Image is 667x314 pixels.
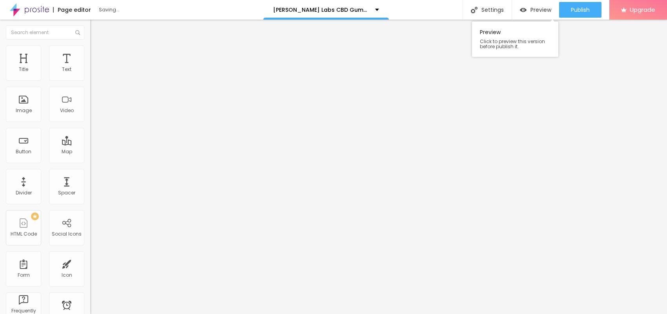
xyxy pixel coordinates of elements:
div: Button [16,149,31,154]
span: Click to preview this version before publish it. [480,39,550,49]
img: Icone [75,30,80,35]
div: Spacer [58,190,75,196]
div: Image [16,108,32,113]
div: HTML Code [11,231,37,237]
iframe: Editor [90,20,667,314]
span: Publish [571,7,590,13]
div: Video [60,108,74,113]
button: Preview [512,2,559,18]
div: Saving... [99,7,189,12]
input: Search element [6,25,84,40]
div: Divider [16,190,32,196]
div: Text [62,67,71,72]
div: Title [19,67,28,72]
div: Map [62,149,72,154]
div: Social Icons [52,231,82,237]
button: Publish [559,2,601,18]
img: Icone [471,7,477,13]
div: Form [18,272,30,278]
div: Icon [62,272,72,278]
div: Page editor [53,7,91,13]
img: view-1.svg [520,7,527,13]
div: Preview [472,22,558,57]
span: Upgrade [630,6,655,13]
span: Preview [530,7,551,13]
p: [PERSON_NAME] Labs CBD Gummies [273,7,369,13]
